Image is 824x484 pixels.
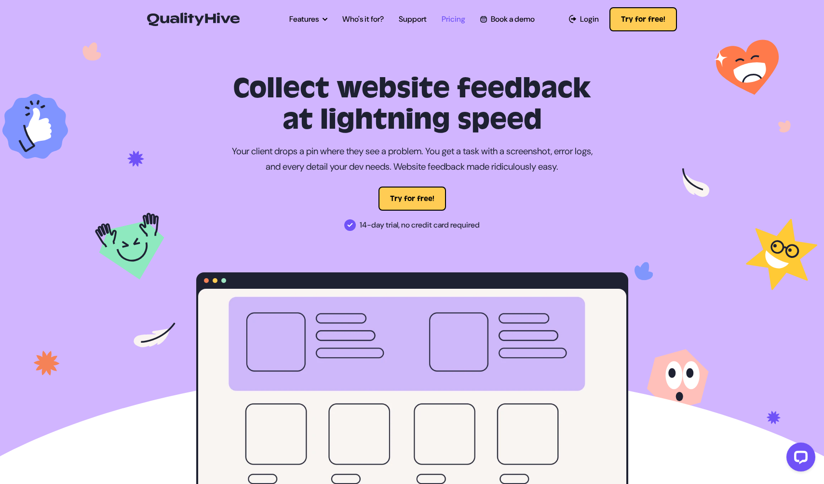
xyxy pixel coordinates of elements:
[289,13,327,25] a: Features
[196,73,628,136] h1: Collect website feedback at lightning speed
[779,439,819,479] iframe: LiveChat chat widget
[360,217,480,233] span: 14-day trial, no credit card required
[569,13,599,25] a: Login
[442,13,465,25] a: Pricing
[231,144,593,175] p: Your client drops a pin where they see a problem. You get a task with a screenshot, error logs, a...
[580,13,599,25] span: Login
[147,13,240,26] img: QualityHive - Bug Tracking Tool
[480,16,486,22] img: Book a QualityHive Demo
[609,7,677,31] button: Try for free!
[342,13,384,25] a: Who's it for?
[480,13,534,25] a: Book a demo
[378,187,446,211] button: Try for free!
[344,219,356,231] img: 14-day trial, no credit card required
[399,13,427,25] a: Support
